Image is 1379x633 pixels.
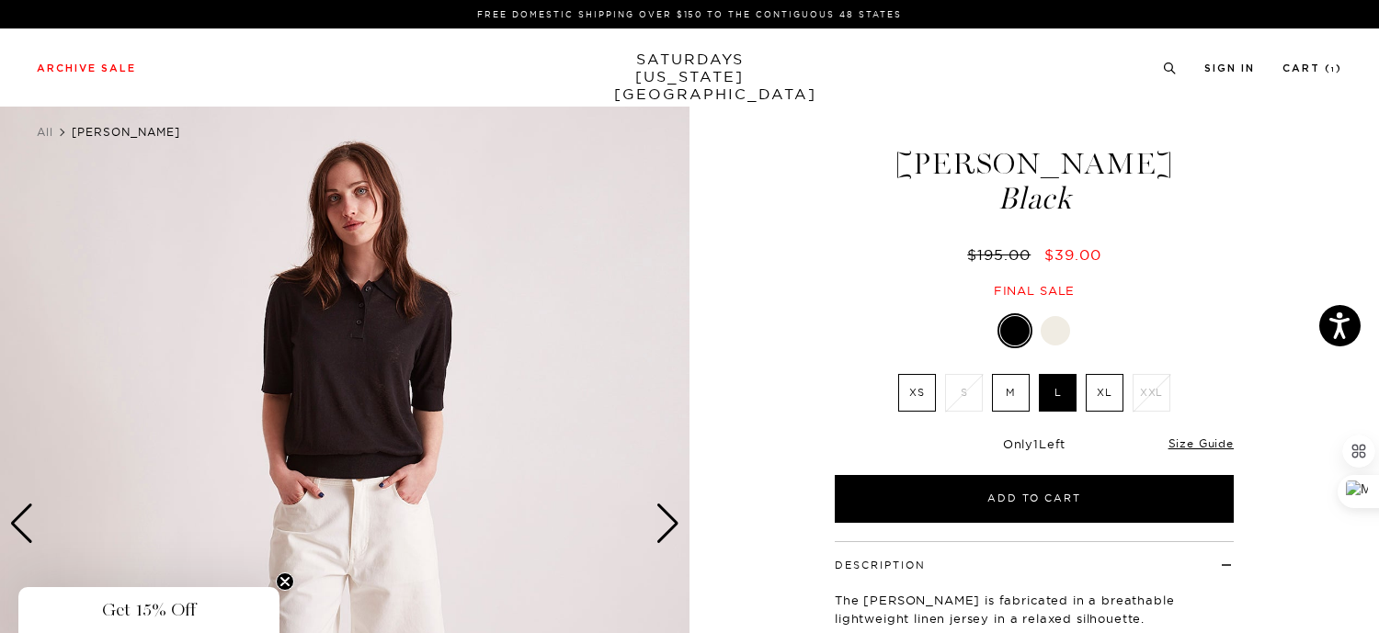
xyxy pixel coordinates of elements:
[1168,436,1234,450] a: Size Guide
[18,587,279,633] div: Get 15% OffClose teaser
[614,51,766,103] a: SATURDAYS[US_STATE][GEOGRAPHIC_DATA]
[835,560,926,571] button: Description
[832,283,1237,299] div: Final sale
[44,7,1335,21] p: FREE DOMESTIC SHIPPING OVER $150 TO THE CONTIGUOUS 48 STATES
[102,599,196,621] span: Get 15% Off
[832,149,1237,214] h1: [PERSON_NAME]
[1282,63,1342,73] a: Cart (1)
[1331,66,1336,73] small: 1
[37,63,136,73] a: Archive Sale
[992,374,1030,412] label: M
[898,374,936,412] label: XS
[1044,245,1101,264] span: $39.00
[1039,374,1077,412] label: L
[9,503,34,544] div: Previous slide
[1033,436,1039,451] span: 1
[1086,374,1123,412] label: XL
[1204,63,1255,73] a: Sign In
[37,125,53,139] a: All
[72,125,180,139] span: [PERSON_NAME]
[835,475,1234,523] button: Add to Cart
[967,245,1038,264] del: $195.00
[832,184,1237,214] span: Black
[835,436,1234,452] div: Only Left
[655,503,680,544] div: Next slide
[276,572,294,591] button: Close teaser
[835,591,1234,627] p: The [PERSON_NAME] is fabricated in a breathable lightweight linen jersey in a relaxed silhouette.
